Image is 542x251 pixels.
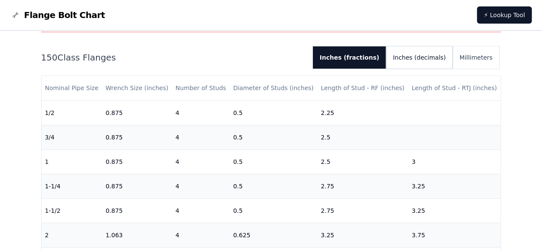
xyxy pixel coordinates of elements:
td: 1 [42,149,102,174]
th: Length of Stud - RF (inches) [317,76,408,100]
th: Wrench Size (inches) [102,76,172,100]
td: 0.5 [230,174,317,198]
td: 1/2 [42,100,102,125]
span: Flange Bolt Chart [24,9,105,21]
h2: 150 Class Flanges [41,51,306,64]
td: 3 [408,149,501,174]
td: 0.875 [102,198,172,223]
td: 0.875 [102,125,172,149]
td: 2.75 [317,198,408,223]
td: 0.5 [230,198,317,223]
th: Diameter of Studs (inches) [230,76,317,100]
td: 2.75 [317,174,408,198]
button: Inches (fractions) [313,46,386,69]
a: ⚡ Lookup Tool [477,6,532,24]
a: Flange Bolt Chart LogoFlange Bolt Chart [10,9,105,21]
td: 1.063 [102,223,172,247]
td: 1-1/4 [42,174,102,198]
td: 1-1/2 [42,198,102,223]
td: 3.25 [408,198,501,223]
td: 3.75 [408,223,501,247]
td: 0.875 [102,149,172,174]
td: 2.5 [317,149,408,174]
th: Nominal Pipe Size [42,76,102,100]
td: 0.875 [102,174,172,198]
td: 4 [172,100,230,125]
td: 3.25 [317,223,408,247]
td: 4 [172,223,230,247]
td: 2 [42,223,102,247]
td: 3.25 [408,174,501,198]
td: 2.5 [317,125,408,149]
td: 0.5 [230,149,317,174]
td: 0.625 [230,223,317,247]
td: 3/4 [42,125,102,149]
td: 0.5 [230,100,317,125]
td: 4 [172,125,230,149]
th: Length of Stud - RTJ (inches) [408,76,501,100]
button: Inches (decimals) [386,46,452,69]
button: Millimeters [452,46,499,69]
th: Number of Studs [172,76,230,100]
td: 0.5 [230,125,317,149]
td: 4 [172,174,230,198]
td: 0.875 [102,100,172,125]
td: 2.25 [317,100,408,125]
img: Flange Bolt Chart Logo [10,10,21,20]
td: 4 [172,198,230,223]
td: 4 [172,149,230,174]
